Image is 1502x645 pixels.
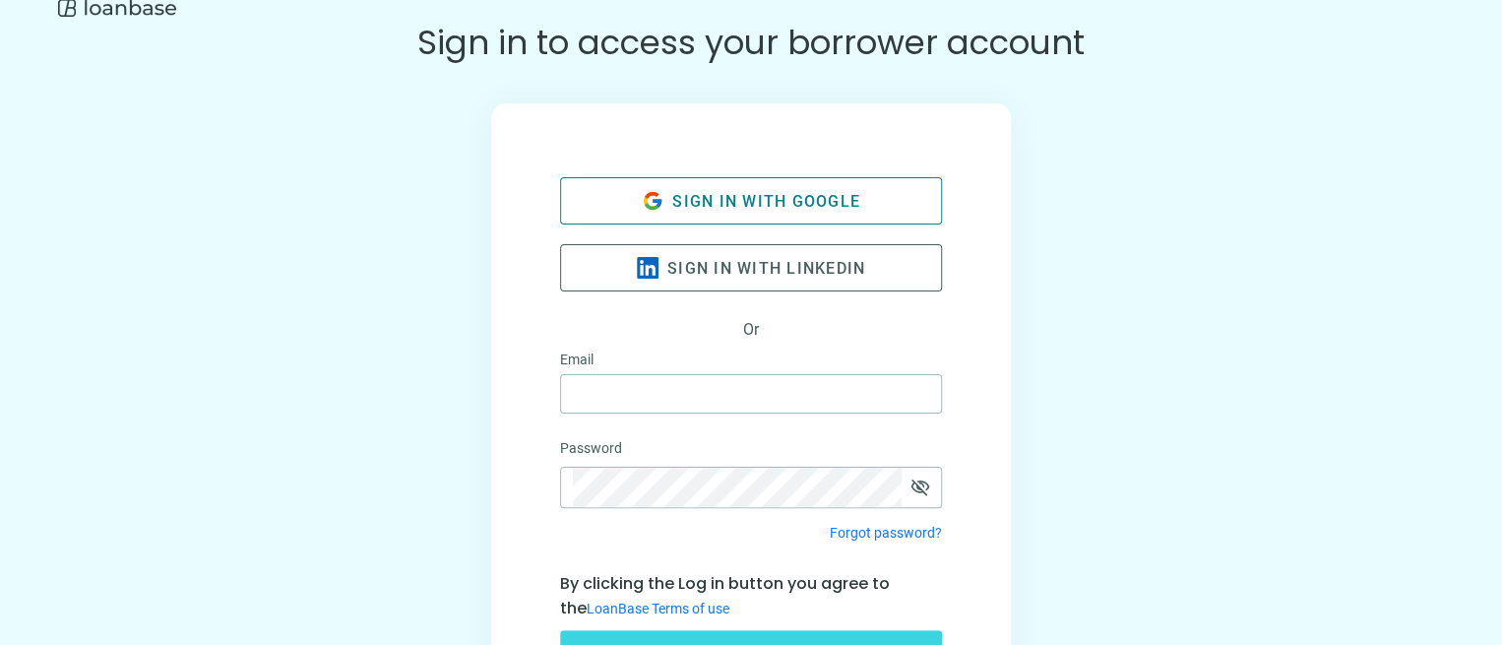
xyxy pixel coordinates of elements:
button: Sign in with google [560,177,942,225]
a: LoanBase Terms of use [587,601,729,616]
button: Sign in with linkedin [560,244,942,291]
span: Sign in with linkedin [667,259,865,278]
span: By clicking the Log in button you agree to the [560,572,890,619]
span: Or [560,319,942,341]
label: Email [560,349,606,370]
a: Forgot password? [830,525,942,541]
span: Sign in with google [672,192,860,211]
span: visibility_off [909,478,929,497]
label: Password [560,437,635,459]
